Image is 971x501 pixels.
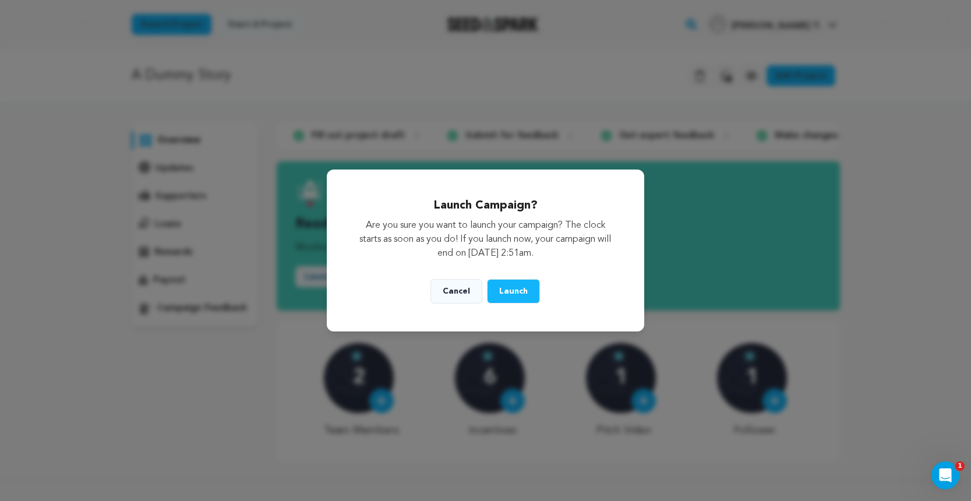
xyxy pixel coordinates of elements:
span: 1 [955,461,965,471]
button: Launch [487,279,540,304]
p: Are you sure you want to launch your campaign? The clock starts as soon as you do! If you launch ... [355,218,616,260]
button: Cancel [430,279,482,304]
h2: Launch Campaign? [355,197,616,214]
iframe: Intercom live chat [931,461,959,489]
span: Launch [499,287,528,295]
